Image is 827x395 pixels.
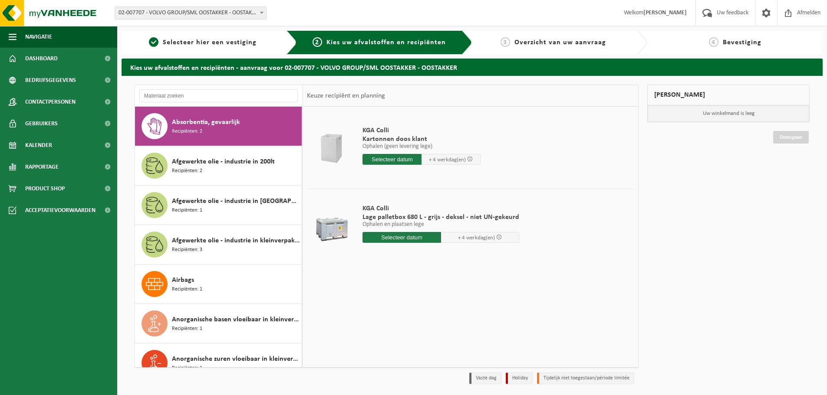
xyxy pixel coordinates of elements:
li: Vaste dag [469,372,501,384]
span: Anorganische basen vloeibaar in kleinverpakking [172,314,300,325]
button: Afgewerkte olie - industrie in 200lt Recipiënten: 2 [135,146,302,186]
span: 2 [313,37,322,47]
button: Afgewerkte olie - industrie in kleinverpakking Recipiënten: 3 [135,225,302,264]
li: Tijdelijk niet toegestaan/période limitée [537,372,634,384]
span: Overzicht van uw aanvraag [514,39,606,46]
span: KGA Colli [362,126,481,135]
input: Materiaal zoeken [139,89,298,102]
span: 02-007707 - VOLVO GROUP/SML OOSTAKKER - OOSTAKKER [115,7,266,19]
button: Anorganische zuren vloeibaar in kleinverpakking Recipiënten: 1 [135,343,302,383]
span: Recipiënten: 1 [172,285,202,294]
span: Recipiënten: 2 [172,167,202,175]
span: Recipiënten: 1 [172,206,202,215]
span: 02-007707 - VOLVO GROUP/SML OOSTAKKER - OOSTAKKER [115,7,267,20]
p: Ophalen (geen levering lege) [362,144,481,150]
p: Uw winkelmand is leeg [648,105,809,122]
li: Holiday [506,372,533,384]
span: Bevestiging [723,39,761,46]
span: Afgewerkte olie - industrie in [GEOGRAPHIC_DATA] [172,196,300,206]
span: 3 [501,37,510,47]
a: Doorgaan [773,131,809,144]
span: KGA Colli [362,204,519,213]
span: Contactpersonen [25,91,76,113]
span: 1 [149,37,158,47]
span: Acceptatievoorwaarden [25,199,96,221]
span: Lage palletbox 680 L - grijs - deksel - niet UN-gekeurd [362,213,519,222]
span: Recipiënten: 1 [172,325,202,333]
span: Recipiënten: 1 [172,364,202,372]
span: 4 [709,37,718,47]
div: [PERSON_NAME] [647,85,810,105]
span: Gebruikers [25,113,58,134]
strong: [PERSON_NAME] [643,10,687,16]
span: Afgewerkte olie - industrie in kleinverpakking [172,235,300,246]
span: Kies uw afvalstoffen en recipiënten [326,39,446,46]
span: Recipiënten: 2 [172,127,202,136]
input: Selecteer datum [362,232,441,243]
span: Bedrijfsgegevens [25,69,76,91]
span: Absorbentia, gevaarlijk [172,117,240,127]
span: + 4 werkdag(en) [458,235,495,241]
span: Kartonnen doos klant [362,135,481,144]
h2: Kies uw afvalstoffen en recipiënten - aanvraag voor 02-007707 - VOLVO GROUP/SML OOSTAKKER - OOSTA... [122,59,823,75]
span: Rapportage [25,156,59,178]
button: Afgewerkte olie - industrie in [GEOGRAPHIC_DATA] Recipiënten: 1 [135,186,302,225]
span: Selecteer hier een vestiging [163,39,257,46]
span: Anorganische zuren vloeibaar in kleinverpakking [172,354,300,364]
p: Ophalen en plaatsen lege [362,222,519,228]
span: Airbags [172,275,194,285]
button: Anorganische basen vloeibaar in kleinverpakking Recipiënten: 1 [135,304,302,343]
button: Absorbentia, gevaarlijk Recipiënten: 2 [135,107,302,146]
span: Kalender [25,134,52,156]
button: Airbags Recipiënten: 1 [135,264,302,304]
span: Recipiënten: 3 [172,246,202,254]
span: Afgewerkte olie - industrie in 200lt [172,157,275,167]
a: 1Selecteer hier een vestiging [126,37,280,48]
span: Dashboard [25,48,58,69]
span: Navigatie [25,26,52,48]
span: + 4 werkdag(en) [429,157,466,163]
span: Product Shop [25,178,65,199]
div: Keuze recipiënt en planning [303,85,389,107]
input: Selecteer datum [362,154,422,165]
